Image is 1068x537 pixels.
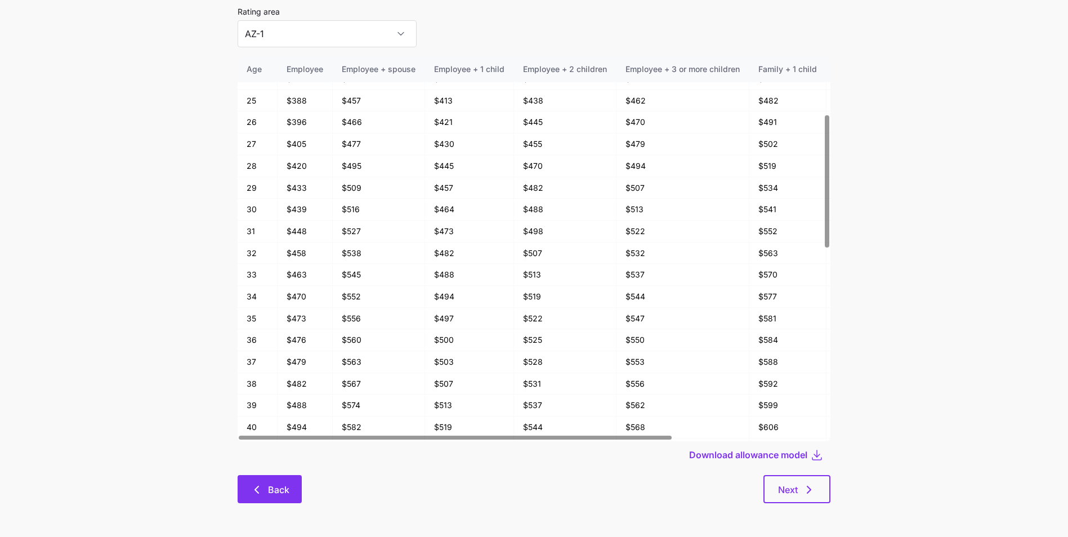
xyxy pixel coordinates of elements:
td: $430 [425,133,514,155]
td: $439 [278,199,333,221]
span: Next [778,483,798,496]
td: $519 [514,286,616,308]
td: $413 [425,90,514,112]
td: $503 [425,351,514,373]
td: $560 [333,329,425,351]
td: $494 [425,286,514,308]
td: $497 [425,308,514,330]
td: 28 [238,155,278,177]
td: $537 [514,395,616,417]
td: $550 [616,329,749,351]
td: $498 [514,221,616,243]
td: $519 [425,417,514,438]
td: $599 [749,395,826,417]
div: Employee [287,63,323,75]
td: $606 [749,417,826,438]
td: 41 [238,438,278,460]
td: $592 [749,373,826,395]
td: $494 [278,417,333,438]
td: $491 [749,111,826,133]
td: $538 [333,243,425,265]
td: $525 [514,329,616,351]
td: 36 [238,329,278,351]
td: $488 [514,199,616,221]
td: $537 [616,264,749,286]
td: $445 [425,155,514,177]
td: $547 [616,308,749,330]
td: $463 [278,264,333,286]
td: $457 [333,90,425,112]
td: 31 [238,221,278,243]
td: $500 [425,329,514,351]
td: $570 [749,264,826,286]
td: $582 [333,417,425,438]
td: $448 [278,221,333,243]
td: $528 [514,351,616,373]
td: $574 [333,395,425,417]
td: $509 [333,177,425,199]
td: $482 [425,243,514,265]
td: $531 [514,373,616,395]
td: $421 [425,111,514,133]
td: $568 [616,417,749,438]
td: $433 [278,177,333,199]
td: $522 [616,221,749,243]
div: Age [247,63,268,75]
td: 37 [238,351,278,373]
td: $464 [425,199,514,221]
td: 30 [238,199,278,221]
td: $553 [616,351,749,373]
label: Rating area [238,6,280,18]
td: 38 [238,373,278,395]
td: $482 [278,373,333,395]
button: Download allowance model [689,448,810,462]
td: $507 [425,373,514,395]
td: $477 [333,133,425,155]
td: $513 [514,264,616,286]
td: $522 [514,308,616,330]
td: $544 [514,417,616,438]
td: $494 [616,155,749,177]
td: 27 [238,133,278,155]
td: $470 [616,111,749,133]
div: Employee + 1 child [434,63,504,75]
td: $552 [749,221,826,243]
button: Next [763,475,830,503]
td: $488 [278,395,333,417]
td: $420 [278,155,333,177]
td: $405 [278,133,333,155]
td: 26 [238,111,278,133]
td: 40 [238,417,278,438]
input: Select a rating area [238,20,417,47]
td: 34 [238,286,278,308]
td: $556 [333,308,425,330]
div: Employee + spouse [342,63,415,75]
div: Employee + 2 children [523,63,607,75]
td: $470 [278,286,333,308]
span: Download allowance model [689,448,807,462]
td: $577 [749,286,826,308]
td: $556 [616,373,749,395]
td: $488 [425,264,514,286]
td: $507 [514,243,616,265]
td: $562 [616,395,749,417]
td: $516 [333,199,425,221]
td: $532 [616,243,749,265]
td: $479 [616,133,749,155]
td: $473 [425,221,514,243]
td: 29 [238,177,278,199]
div: Family + 1 child [758,63,817,75]
td: $534 [749,177,826,199]
td: $473 [278,308,333,330]
td: $396 [278,111,333,133]
td: $502 [749,133,826,155]
td: $527 [333,221,425,243]
button: Back [238,475,302,503]
div: Employee + 3 or more children [625,63,740,75]
td: 32 [238,243,278,265]
td: $541 [749,199,826,221]
td: $552 [333,286,425,308]
td: $563 [749,243,826,265]
td: $388 [278,90,333,112]
td: 39 [238,395,278,417]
